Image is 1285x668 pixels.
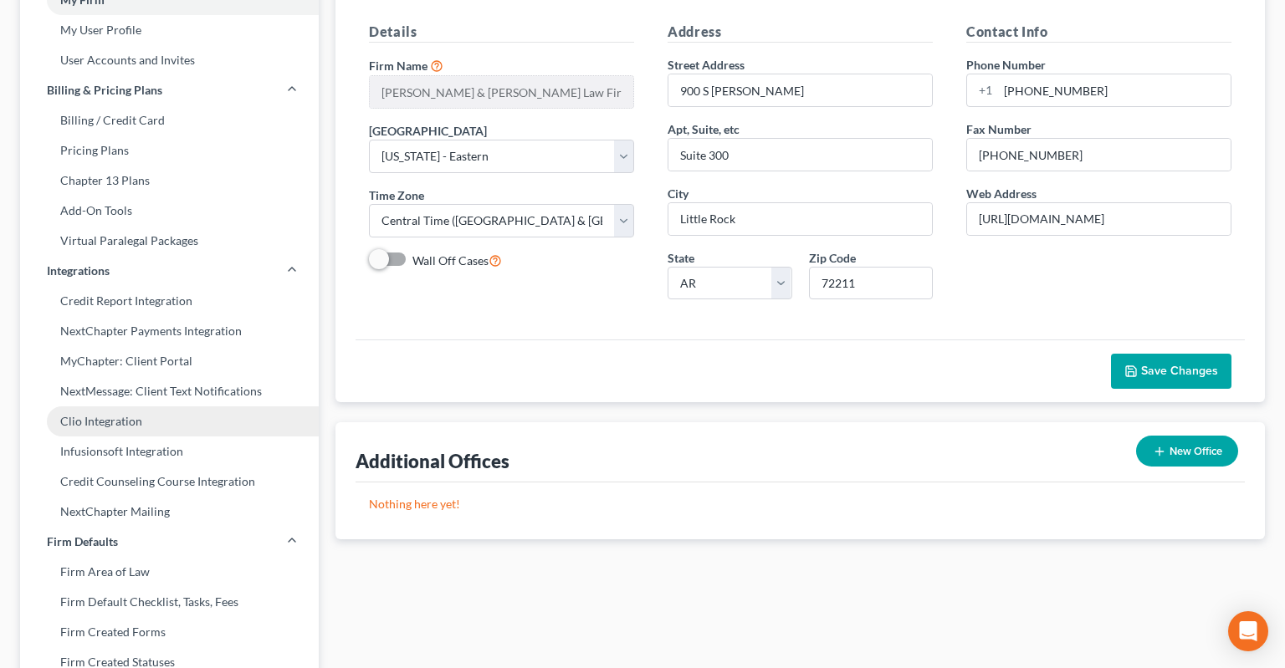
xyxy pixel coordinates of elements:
span: Firm Name [369,59,427,73]
a: Firm Area of Law [20,557,319,587]
input: Enter web address.... [967,203,1231,235]
label: Zip Code [809,249,856,267]
a: Firm Created Forms [20,617,319,647]
a: Credit Counseling Course Integration [20,467,319,497]
input: Enter address... [668,74,932,106]
input: Enter name... [370,76,633,108]
label: Time Zone [369,186,424,204]
label: Web Address [966,185,1037,202]
span: Save Changes [1141,364,1218,378]
input: Enter city... [668,203,932,235]
a: Billing / Credit Card [20,105,319,135]
p: Nothing here yet! [369,496,1231,512]
a: Virtual Paralegal Packages [20,226,319,256]
input: Enter phone... [998,74,1231,106]
a: Clio Integration [20,406,319,436]
a: MyChapter: Client Portal [20,346,319,376]
a: Credit Report Integration [20,286,319,316]
span: Firm Defaults [47,533,118,550]
input: (optional) [668,139,932,171]
input: Enter fax... [967,139,1231,171]
div: +1 [967,74,998,106]
a: Firm Defaults [20,527,319,557]
a: Firm Default Checklist, Tasks, Fees [20,587,319,617]
label: Fax Number [966,120,1032,138]
h5: Details [369,22,634,43]
div: Open Intercom Messenger [1228,611,1268,651]
a: Integrations [20,256,319,286]
label: Apt, Suite, etc [668,120,740,138]
a: NextChapter Payments Integration [20,316,319,346]
a: Infusionsoft Integration [20,436,319,467]
label: Phone Number [966,56,1046,74]
a: Billing & Pricing Plans [20,75,319,105]
a: Pricing Plans [20,135,319,166]
label: City [668,185,689,202]
a: NextMessage: Client Text Notifications [20,376,319,406]
button: Save Changes [1111,354,1231,389]
label: State [668,249,694,267]
div: Additional Offices [356,449,509,473]
button: New Office [1136,436,1238,467]
label: [GEOGRAPHIC_DATA] [369,122,487,140]
a: My User Profile [20,15,319,45]
label: Street Address [668,56,745,74]
a: Chapter 13 Plans [20,166,319,196]
h5: Address [668,22,933,43]
h5: Contact Info [966,22,1231,43]
a: NextChapter Mailing [20,497,319,527]
input: XXXXX [809,267,934,300]
a: User Accounts and Invites [20,45,319,75]
a: Add-On Tools [20,196,319,226]
span: Wall Off Cases [412,253,489,268]
span: Billing & Pricing Plans [47,82,162,99]
span: Integrations [47,263,110,279]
